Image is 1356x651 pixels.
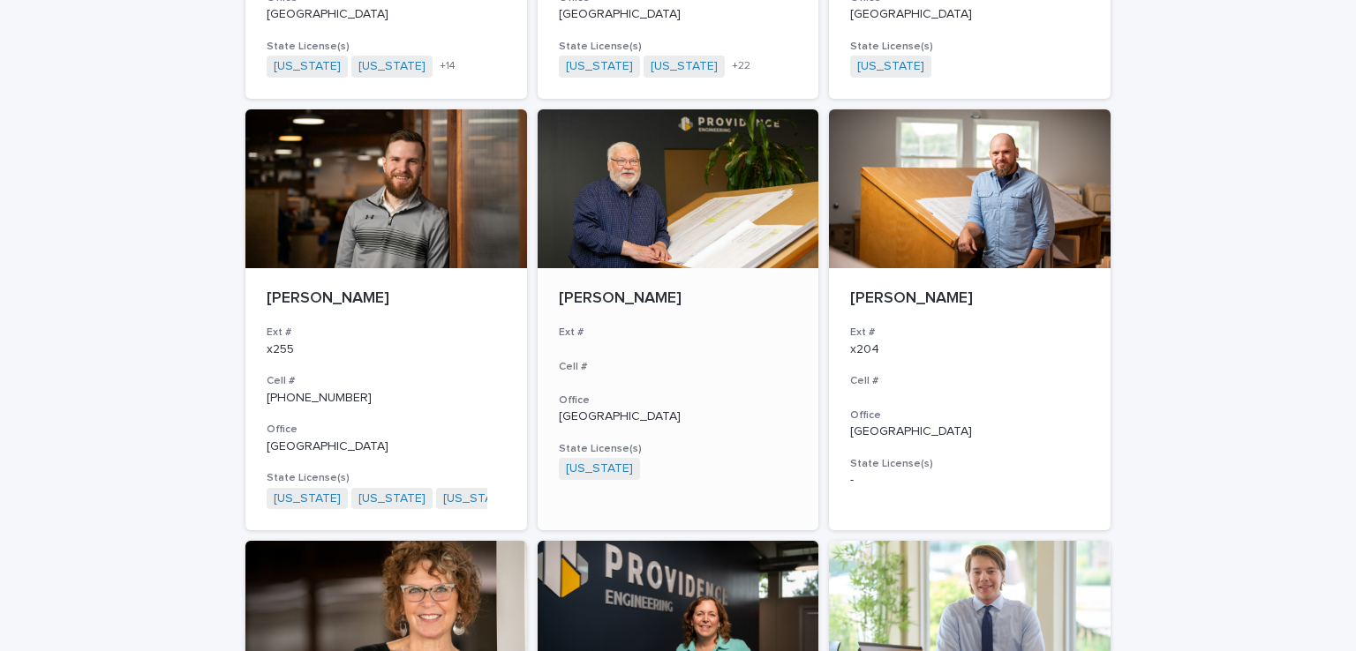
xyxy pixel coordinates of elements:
[850,289,1089,309] p: [PERSON_NAME]
[559,393,798,408] h3: Office
[538,109,819,531] a: [PERSON_NAME]Ext #Cell #Office[GEOGRAPHIC_DATA]State License(s)[US_STATE]
[559,360,798,374] h3: Cell #
[559,289,798,309] p: [PERSON_NAME]
[267,289,506,309] p: [PERSON_NAME]
[274,59,341,74] a: [US_STATE]
[267,374,506,388] h3: Cell #
[443,491,510,506] a: [US_STATE]
[245,109,527,531] a: [PERSON_NAME]Ext #x255Cell #[PHONE_NUMBER]Office[GEOGRAPHIC_DATA]State License(s)[US_STATE] [US_S...
[850,7,1089,22] p: [GEOGRAPHIC_DATA]
[559,409,798,424] p: [GEOGRAPHIC_DATA]
[267,471,506,485] h3: State License(s)
[850,473,1089,488] p: -
[850,408,1089,423] h3: Office
[440,61,456,71] span: + 14
[267,392,372,404] a: [PHONE_NUMBER]
[857,59,924,74] a: [US_STATE]
[732,61,750,71] span: + 22
[850,374,1089,388] h3: Cell #
[358,59,426,74] a: [US_STATE]
[267,423,506,437] h3: Office
[850,457,1089,471] h3: State License(s)
[566,461,633,476] a: [US_STATE]
[267,7,506,22] p: [GEOGRAPHIC_DATA]
[850,325,1089,340] h3: Ext #
[559,7,798,22] p: [GEOGRAPHIC_DATA]
[267,439,506,454] p: [GEOGRAPHIC_DATA]
[267,325,506,340] h3: Ext #
[566,59,633,74] a: [US_STATE]
[358,491,426,506] a: [US_STATE]
[850,40,1089,54] h3: State License(s)
[559,325,798,340] h3: Ext #
[850,343,879,355] a: x204
[829,109,1111,531] a: [PERSON_NAME]Ext #x204Cell #Office[GEOGRAPHIC_DATA]State License(s)-
[559,40,798,54] h3: State License(s)
[267,40,506,54] h3: State License(s)
[274,491,341,506] a: [US_STATE]
[559,442,798,456] h3: State License(s)
[850,424,1089,439] p: [GEOGRAPHIC_DATA]
[651,59,718,74] a: [US_STATE]
[267,343,294,355] a: x255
